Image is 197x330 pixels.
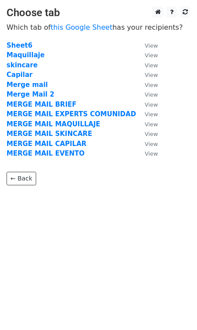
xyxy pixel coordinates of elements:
[7,90,54,98] a: Merge Mail 2
[145,82,158,88] small: View
[136,61,158,69] a: View
[136,101,158,108] a: View
[7,110,136,118] a: MERGE MAIL EXPERTS COMUNIDAD
[145,141,158,147] small: View
[7,140,86,148] a: MERGE MAIL CAPILAR
[136,110,158,118] a: View
[136,71,158,79] a: View
[145,121,158,128] small: View
[136,120,158,128] a: View
[7,101,76,108] a: MERGE MAIL BRIEF
[7,42,32,49] a: Sheet6
[136,42,158,49] a: View
[7,51,44,59] a: Maquillaje
[136,90,158,98] a: View
[145,62,158,69] small: View
[145,150,158,157] small: View
[7,130,92,138] a: MERGE MAIL SKINCARE
[136,149,158,157] a: View
[7,149,85,157] a: MERGE MAIL EVENTO
[136,51,158,59] a: View
[7,61,37,69] a: skincare
[136,140,158,148] a: View
[136,81,158,89] a: View
[7,71,33,79] a: Capilar
[7,81,48,89] a: Merge mail
[7,120,100,128] a: MERGE MAIL MAQUILLAJE
[145,131,158,137] small: View
[145,101,158,108] small: View
[7,172,36,185] a: ← Back
[51,23,112,31] a: this Google Sheet
[136,130,158,138] a: View
[145,91,158,98] small: View
[145,72,158,78] small: View
[7,7,190,19] h3: Choose tab
[145,52,158,59] small: View
[145,42,158,49] small: View
[145,111,158,118] small: View
[7,23,190,32] p: Which tab of has your recipients?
